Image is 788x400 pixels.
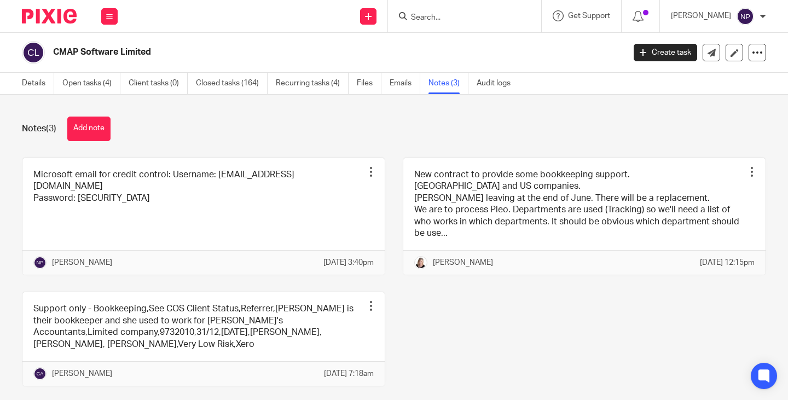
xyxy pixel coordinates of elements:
[700,257,755,268] p: [DATE] 12:15pm
[33,256,47,269] img: svg%3E
[357,73,381,94] a: Files
[410,13,508,23] input: Search
[671,10,731,21] p: [PERSON_NAME]
[433,257,493,268] p: [PERSON_NAME]
[634,44,697,61] a: Create task
[52,257,112,268] p: [PERSON_NAME]
[737,8,754,25] img: svg%3E
[477,73,519,94] a: Audit logs
[22,9,77,24] img: Pixie
[568,12,610,20] span: Get Support
[22,41,45,64] img: svg%3E
[390,73,420,94] a: Emails
[414,256,427,269] img: K%20Garrattley%20headshot%20black%20top%20cropped.jpg
[428,73,468,94] a: Notes (3)
[67,117,111,141] button: Add note
[22,73,54,94] a: Details
[129,73,188,94] a: Client tasks (0)
[22,123,56,135] h1: Notes
[46,124,56,133] span: (3)
[62,73,120,94] a: Open tasks (4)
[324,368,374,379] p: [DATE] 7:18am
[53,47,505,58] h2: CMAP Software Limited
[323,257,374,268] p: [DATE] 3:40pm
[276,73,349,94] a: Recurring tasks (4)
[33,367,47,380] img: svg%3E
[52,368,112,379] p: [PERSON_NAME]
[196,73,268,94] a: Closed tasks (164)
